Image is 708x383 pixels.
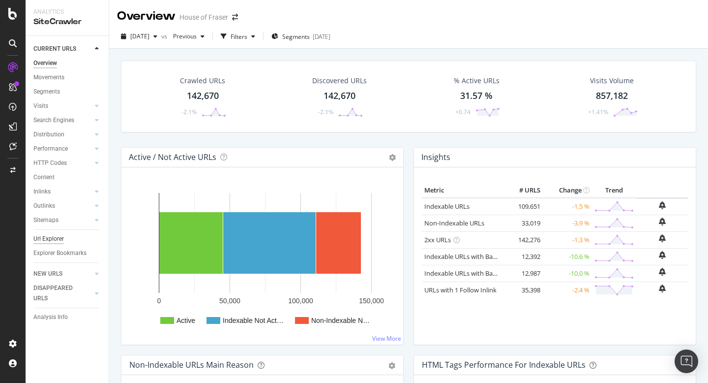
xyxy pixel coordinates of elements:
[33,269,92,279] a: NEW URLS
[543,183,592,198] th: Change
[33,172,55,183] div: Content
[129,360,254,370] div: Non-Indexable URLs Main Reason
[312,76,367,86] div: Discovered URLs
[33,44,92,54] a: CURRENT URLS
[659,234,666,242] div: bell-plus
[503,198,543,215] td: 109,651
[33,144,92,154] a: Performance
[424,219,484,227] a: Non-Indexable URLs
[592,183,636,198] th: Trend
[129,183,395,337] svg: A chart.
[503,248,543,265] td: 12,392
[455,108,471,116] div: +0.74
[187,90,219,102] div: 142,670
[33,158,92,168] a: HTTP Codes
[129,151,216,164] h4: Active / Not Active URLs
[659,218,666,225] div: bell-plus
[217,29,259,44] button: Filters
[424,235,451,244] a: 2xx URLs
[318,108,333,116] div: -2.1%
[543,248,592,265] td: -10.6 %
[33,269,62,279] div: NEW URLS
[33,187,51,197] div: Inlinks
[33,158,67,168] div: HTTP Codes
[422,183,503,198] th: Metric
[33,187,92,197] a: Inlinks
[33,312,102,322] a: Analysis Info
[33,44,76,54] div: CURRENT URLS
[181,108,197,116] div: -2.1%
[169,32,197,40] span: Previous
[33,201,55,211] div: Outlinks
[157,297,161,305] text: 0
[33,144,68,154] div: Performance
[543,215,592,231] td: -3.9 %
[33,129,92,140] a: Distribution
[117,8,176,25] div: Overview
[33,115,92,126] a: Search Engines
[33,58,102,68] a: Overview
[33,87,60,97] div: Segments
[324,90,355,102] div: 142,670
[33,87,102,97] a: Segments
[231,32,247,41] div: Filters
[33,234,102,244] a: Url Explorer
[596,90,628,102] div: 857,182
[543,231,592,248] td: -1.3 %
[421,151,450,164] h4: Insights
[543,198,592,215] td: -1.5 %
[659,251,666,259] div: bell-plus
[33,101,92,111] a: Visits
[223,317,284,324] text: Indexable Not Act…
[117,29,161,44] button: [DATE]
[422,360,586,370] div: HTML Tags Performance for Indexable URLs
[33,115,74,126] div: Search Engines
[675,350,698,373] div: Open Intercom Messenger
[359,297,384,305] text: 150,000
[33,58,57,68] div: Overview
[372,334,401,343] a: View More
[659,268,666,276] div: bell-plus
[33,283,83,304] div: DISAPPEARED URLS
[543,282,592,298] td: -2.4 %
[33,215,92,225] a: Sitemaps
[267,29,334,44] button: Segments[DATE]
[424,269,531,278] a: Indexable URLs with Bad Description
[161,32,169,40] span: vs
[424,286,497,294] a: URLs with 1 Follow Inlink
[313,32,330,41] div: [DATE]
[33,72,102,83] a: Movements
[388,362,395,369] div: gear
[503,231,543,248] td: 142,276
[33,215,59,225] div: Sitemaps
[177,317,195,324] text: Active
[311,317,370,324] text: Non-Indexable N…
[179,12,228,22] div: House of Fraser
[33,172,102,183] a: Content
[33,234,64,244] div: Url Explorer
[503,282,543,298] td: 35,398
[588,108,608,116] div: +1.41%
[130,32,149,40] span: 2025 Sep. 17th
[454,76,500,86] div: % Active URLs
[33,248,102,258] a: Explorer Bookmarks
[503,265,543,282] td: 12,987
[503,215,543,231] td: 33,019
[659,201,666,209] div: bell-plus
[424,252,506,261] a: Indexable URLs with Bad H1
[460,90,493,102] div: 31.57 %
[33,129,64,140] div: Distribution
[169,29,208,44] button: Previous
[590,76,634,86] div: Visits Volume
[33,101,48,111] div: Visits
[282,32,310,41] span: Segments
[33,8,101,16] div: Analytics
[33,312,68,322] div: Analysis Info
[288,297,313,305] text: 100,000
[503,183,543,198] th: # URLS
[389,154,396,161] i: Options
[232,14,238,21] div: arrow-right-arrow-left
[33,201,92,211] a: Outlinks
[33,283,92,304] a: DISAPPEARED URLS
[424,202,470,211] a: Indexable URLs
